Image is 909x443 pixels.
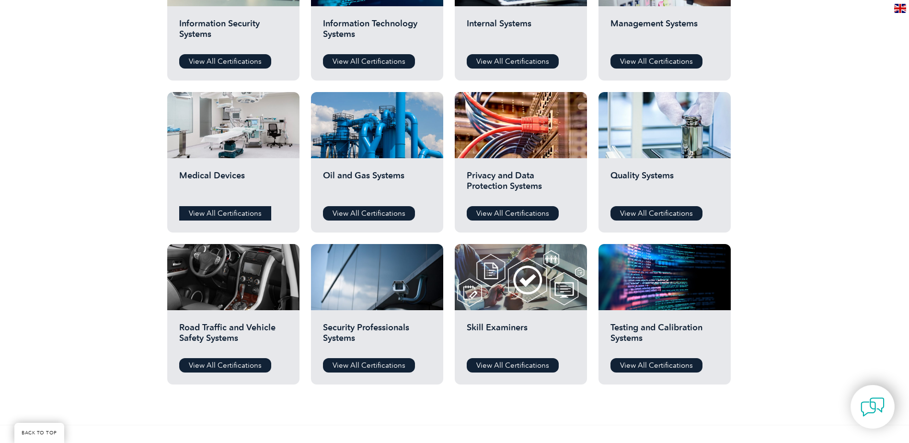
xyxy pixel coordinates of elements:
[467,322,575,351] h2: Skill Examiners
[323,18,431,47] h2: Information Technology Systems
[14,423,64,443] a: BACK TO TOP
[179,206,271,221] a: View All Certifications
[179,54,271,69] a: View All Certifications
[610,358,702,373] a: View All Certifications
[323,358,415,373] a: View All Certifications
[323,206,415,221] a: View All Certifications
[861,395,885,419] img: contact-chat.png
[610,54,702,69] a: View All Certifications
[894,4,906,13] img: en
[610,170,719,199] h2: Quality Systems
[179,18,288,47] h2: Information Security Systems
[179,358,271,373] a: View All Certifications
[467,18,575,47] h2: Internal Systems
[610,206,702,221] a: View All Certifications
[610,322,719,351] h2: Testing and Calibration Systems
[467,54,559,69] a: View All Certifications
[323,322,431,351] h2: Security Professionals Systems
[179,322,288,351] h2: Road Traffic and Vehicle Safety Systems
[467,206,559,221] a: View All Certifications
[323,54,415,69] a: View All Certifications
[467,358,559,373] a: View All Certifications
[323,170,431,199] h2: Oil and Gas Systems
[179,170,288,199] h2: Medical Devices
[610,18,719,47] h2: Management Systems
[467,170,575,199] h2: Privacy and Data Protection Systems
